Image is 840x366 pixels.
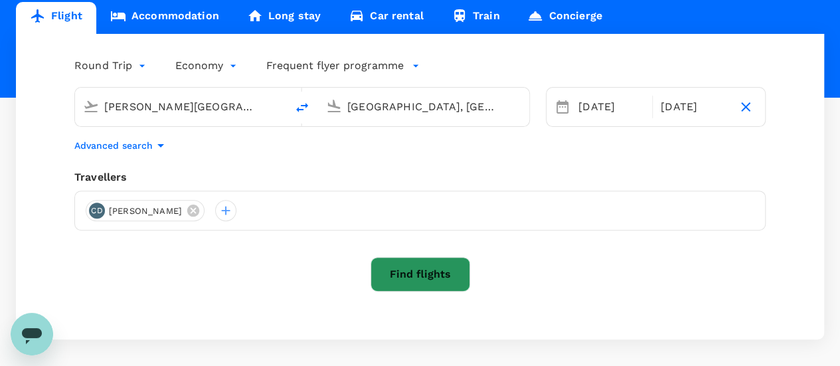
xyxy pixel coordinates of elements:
iframe: Button to launch messaging window [11,313,53,355]
button: Open [277,105,280,108]
button: Open [520,105,523,108]
a: Flight [16,2,96,34]
a: Car rental [335,2,438,34]
a: Train [438,2,514,34]
p: Frequent flyer programme [266,58,404,74]
a: Accommodation [96,2,233,34]
div: Round Trip [74,55,149,76]
div: [DATE] [655,94,732,120]
p: Advanced search [74,139,153,152]
div: CD [89,203,105,219]
div: Travellers [74,169,766,185]
button: Frequent flyer programme [266,58,420,74]
button: Find flights [371,257,470,292]
div: [DATE] [573,94,649,120]
button: delete [286,92,318,124]
div: Economy [175,55,240,76]
input: Going to [347,96,501,117]
a: Concierge [513,2,616,34]
div: CD[PERSON_NAME] [86,200,205,221]
button: Advanced search [74,137,169,153]
a: Long stay [233,2,335,34]
span: [PERSON_NAME] [101,205,190,218]
input: Depart from [104,96,258,117]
